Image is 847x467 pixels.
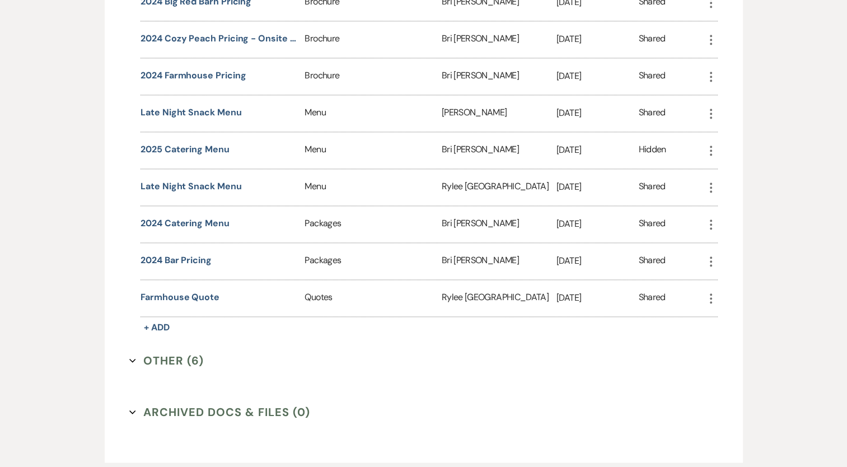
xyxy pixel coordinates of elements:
div: Hidden [639,143,666,158]
div: Brochure [305,21,441,58]
button: Late Night Snack Menu [141,180,241,193]
div: Bri [PERSON_NAME] [442,132,556,169]
div: Rylee [GEOGRAPHIC_DATA] [442,169,556,206]
p: [DATE] [556,69,639,83]
p: [DATE] [556,180,639,194]
div: Shared [639,106,666,121]
div: Bri [PERSON_NAME] [442,21,556,58]
div: Shared [639,180,666,195]
button: 2024 Cozy Peach Pricing - Onsite Lodging [141,32,300,45]
button: 2024 Farmhouse Pricing [141,69,246,82]
span: + Add [144,321,170,333]
p: [DATE] [556,254,639,268]
div: Bri [PERSON_NAME] [442,58,556,95]
div: Menu [305,169,441,206]
p: [DATE] [556,32,639,46]
p: [DATE] [556,217,639,231]
div: Shared [639,32,666,47]
div: Shared [639,69,666,84]
div: Packages [305,206,441,242]
button: + Add [141,320,173,335]
div: [PERSON_NAME] [442,95,556,132]
div: Bri [PERSON_NAME] [442,243,556,279]
div: Menu [305,95,441,132]
div: Menu [305,132,441,169]
button: Other (6) [129,352,204,369]
div: Shared [639,254,666,269]
p: [DATE] [556,106,639,120]
div: Bri [PERSON_NAME] [442,206,556,242]
div: Quotes [305,280,441,316]
div: Packages [305,243,441,279]
div: Rylee [GEOGRAPHIC_DATA] [442,280,556,316]
button: 2024 Catering Menu [141,217,230,230]
button: Late Night Snack Menu [141,106,241,119]
p: [DATE] [556,143,639,157]
p: [DATE] [556,291,639,305]
div: Brochure [305,58,441,95]
button: Archived Docs & Files (0) [129,404,310,421]
div: Shared [639,217,666,232]
div: Shared [639,291,666,306]
button: 2025 Catering Menu [141,143,230,156]
button: Farmhouse Quote [141,291,219,304]
button: 2024 Bar Pricing [141,254,212,267]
